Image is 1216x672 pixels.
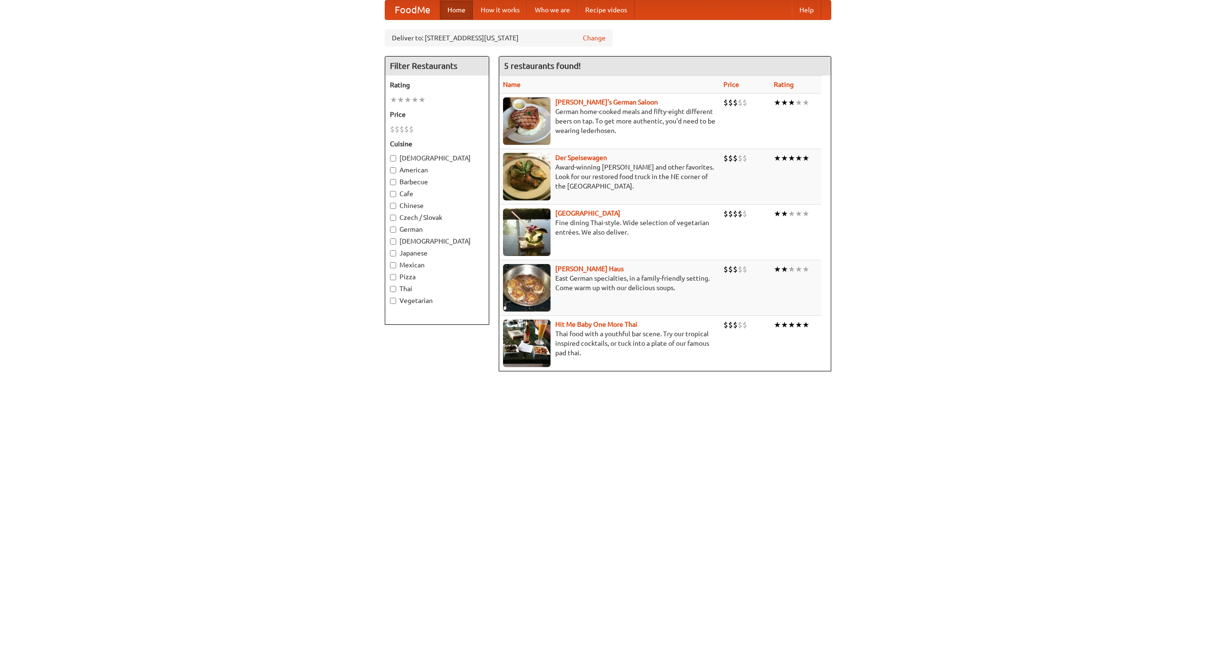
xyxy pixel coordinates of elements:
li: ★ [397,95,404,105]
li: $ [733,208,738,219]
li: $ [728,153,733,163]
li: ★ [788,264,795,274]
li: ★ [802,320,809,330]
input: Czech / Slovak [390,215,396,221]
input: Vegetarian [390,298,396,304]
li: $ [404,124,409,134]
li: $ [723,264,728,274]
li: $ [728,320,733,330]
li: $ [733,153,738,163]
p: East German specialties, in a family-friendly setting. Come warm up with our delicious soups. [503,274,716,293]
li: $ [390,124,395,134]
li: $ [728,208,733,219]
li: ★ [781,97,788,108]
h5: Price [390,110,484,119]
h5: Rating [390,80,484,90]
a: FoodMe [385,0,440,19]
label: Thai [390,284,484,293]
li: ★ [788,97,795,108]
li: $ [395,124,399,134]
li: ★ [802,153,809,163]
li: $ [399,124,404,134]
a: Price [723,81,739,88]
li: $ [723,320,728,330]
li: $ [742,208,747,219]
li: ★ [418,95,426,105]
img: speisewagen.jpg [503,153,551,200]
li: $ [738,264,742,274]
input: [DEMOGRAPHIC_DATA] [390,238,396,245]
li: $ [742,97,747,108]
a: Der Speisewagen [555,154,607,161]
li: $ [733,320,738,330]
input: [DEMOGRAPHIC_DATA] [390,155,396,161]
li: $ [733,264,738,274]
input: Mexican [390,262,396,268]
li: $ [742,320,747,330]
li: ★ [774,153,781,163]
li: $ [723,153,728,163]
label: Chinese [390,201,484,210]
li: $ [733,97,738,108]
li: ★ [781,264,788,274]
p: Award-winning [PERSON_NAME] and other favorites. Look for our restored food truck in the NE corne... [503,162,716,191]
img: kohlhaus.jpg [503,264,551,312]
input: Thai [390,286,396,292]
a: [PERSON_NAME]'s German Saloon [555,98,658,106]
li: $ [738,97,742,108]
li: ★ [781,153,788,163]
li: ★ [774,97,781,108]
label: German [390,225,484,234]
li: $ [728,97,733,108]
li: ★ [774,264,781,274]
label: Czech / Slovak [390,213,484,222]
a: Rating [774,81,794,88]
li: ★ [404,95,411,105]
a: Recipe videos [578,0,635,19]
p: Fine dining Thai-style. Wide selection of vegetarian entrées. We also deliver. [503,218,716,237]
li: ★ [411,95,418,105]
li: $ [723,208,728,219]
a: Home [440,0,473,19]
input: Pizza [390,274,396,280]
li: $ [742,264,747,274]
li: $ [742,153,747,163]
label: Barbecue [390,177,484,187]
img: esthers.jpg [503,97,551,145]
li: ★ [795,320,802,330]
li: ★ [788,208,795,219]
li: $ [409,124,414,134]
a: Help [792,0,821,19]
label: American [390,165,484,175]
li: ★ [795,208,802,219]
h4: Filter Restaurants [385,57,489,76]
input: Cafe [390,191,396,197]
input: Japanese [390,250,396,256]
label: Pizza [390,272,484,282]
a: How it works [473,0,527,19]
li: $ [728,264,733,274]
ng-pluralize: 5 restaurants found! [504,61,581,70]
li: $ [738,153,742,163]
li: ★ [788,153,795,163]
div: Deliver to: [STREET_ADDRESS][US_STATE] [385,29,613,47]
li: ★ [795,153,802,163]
p: German home-cooked meals and fifty-eight different beers on tap. To get more authentic, you'd nee... [503,107,716,135]
li: ★ [774,320,781,330]
label: [DEMOGRAPHIC_DATA] [390,153,484,163]
a: [GEOGRAPHIC_DATA] [555,209,620,217]
li: ★ [795,264,802,274]
label: Vegetarian [390,296,484,305]
label: Cafe [390,189,484,199]
li: ★ [788,320,795,330]
a: [PERSON_NAME] Haus [555,265,624,273]
label: Japanese [390,248,484,258]
a: Who we are [527,0,578,19]
label: [DEMOGRAPHIC_DATA] [390,237,484,246]
input: American [390,167,396,173]
b: Hit Me Baby One More Thai [555,321,637,328]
